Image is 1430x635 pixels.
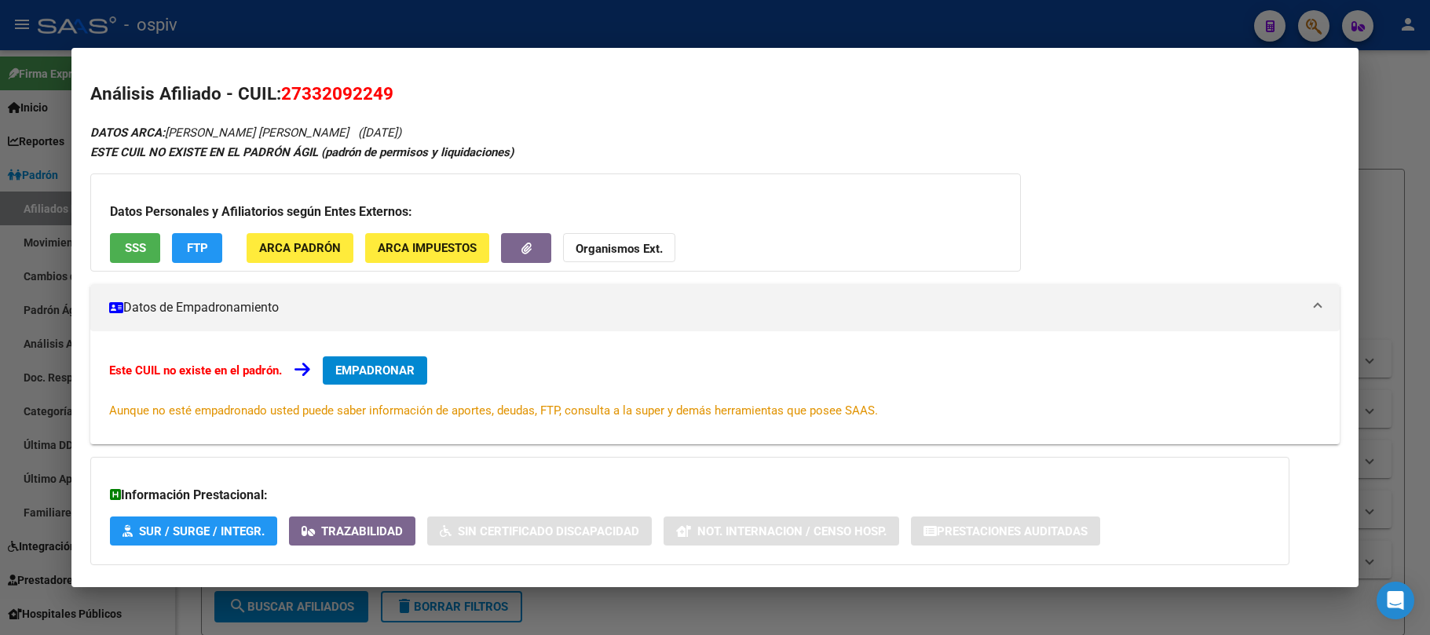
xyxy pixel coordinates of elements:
strong: Este CUIL no existe en el padrón. [109,363,282,378]
strong: Organismos Ext. [576,243,663,257]
button: Not. Internacion / Censo Hosp. [664,516,899,546]
button: SSS [110,233,160,262]
h3: Información Prestacional: [110,486,1270,505]
span: SSS [125,242,146,256]
h3: Datos Personales y Afiliatorios según Entes Externos: [110,203,1001,221]
span: Not. Internacion / Censo Hosp. [697,524,887,538]
button: Organismos Ext. [563,233,675,262]
mat-panel-title: Datos de Empadronamiento [109,298,1302,317]
button: FTP [172,233,222,262]
mat-expansion-panel-header: Datos de Empadronamiento [90,284,1340,331]
strong: ESTE CUIL NO EXISTE EN EL PADRÓN ÁGIL (padrón de permisos y liquidaciones) [90,145,514,159]
div: Datos de Empadronamiento [90,331,1340,444]
span: 27332092249 [281,83,393,104]
span: Aunque no esté empadronado usted puede saber información de aportes, deudas, FTP, consulta a la s... [109,403,878,418]
button: ARCA Padrón [247,233,353,262]
button: Sin Certificado Discapacidad [427,516,652,546]
span: Sin Certificado Discapacidad [458,524,639,538]
button: SUR / SURGE / INTEGR. [110,516,277,546]
span: EMPADRONAR [335,363,415,378]
button: ARCA Impuestos [365,233,489,262]
span: ARCA Padrón [259,242,341,256]
h2: Análisis Afiliado - CUIL: [90,81,1340,108]
button: Trazabilidad [289,516,415,546]
span: FTP [187,242,208,256]
div: Open Intercom Messenger [1377,582,1414,619]
strong: DATOS ARCA: [90,126,165,140]
span: ARCA Impuestos [378,242,477,256]
button: EMPADRONAR [323,356,427,385]
span: SUR / SURGE / INTEGR. [139,524,265,538]
span: Prestaciones Auditadas [937,524,1088,538]
span: ([DATE]) [358,126,401,140]
span: [PERSON_NAME] [PERSON_NAME] [90,126,349,140]
span: Trazabilidad [321,524,403,538]
button: Prestaciones Auditadas [911,516,1100,546]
